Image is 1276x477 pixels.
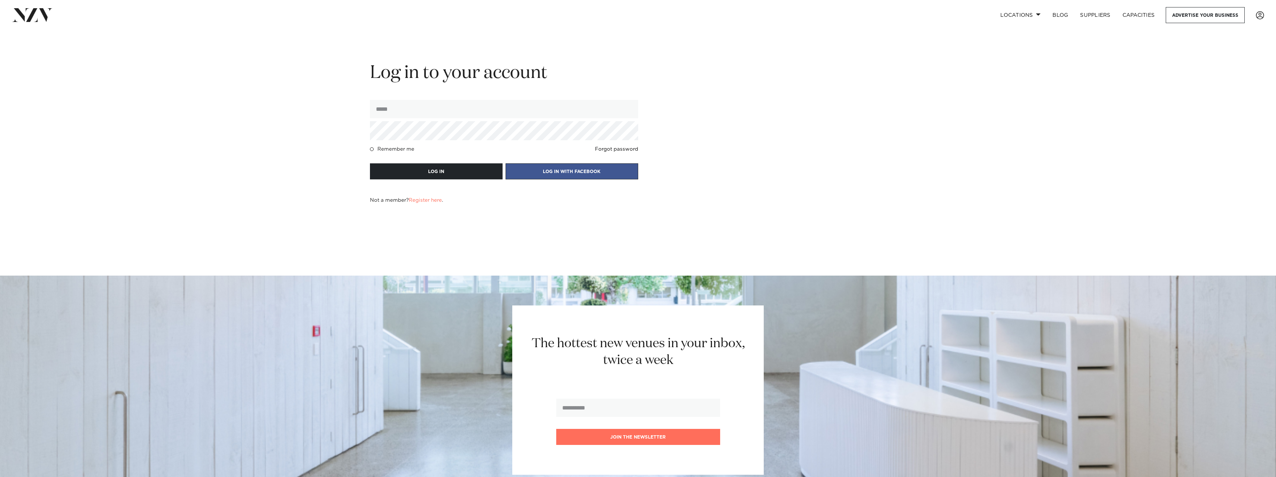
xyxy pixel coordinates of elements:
[12,8,53,22] img: nzv-logo.png
[370,197,443,203] h4: Not a member? .
[556,429,720,445] button: Join the newsletter
[409,198,442,203] a: Register here
[1047,7,1074,23] a: BLOG
[370,62,638,85] h2: Log in to your account
[994,7,1047,23] a: Locations
[595,146,638,152] a: Forgot password
[377,146,414,152] h4: Remember me
[370,163,503,179] button: LOG IN
[522,335,754,369] h2: The hottest new venues in your inbox, twice a week
[1074,7,1116,23] a: SUPPLIERS
[506,163,638,179] button: LOG IN WITH FACEBOOK
[1166,7,1245,23] a: Advertise your business
[506,168,638,175] a: LOG IN WITH FACEBOOK
[1117,7,1161,23] a: Capacities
